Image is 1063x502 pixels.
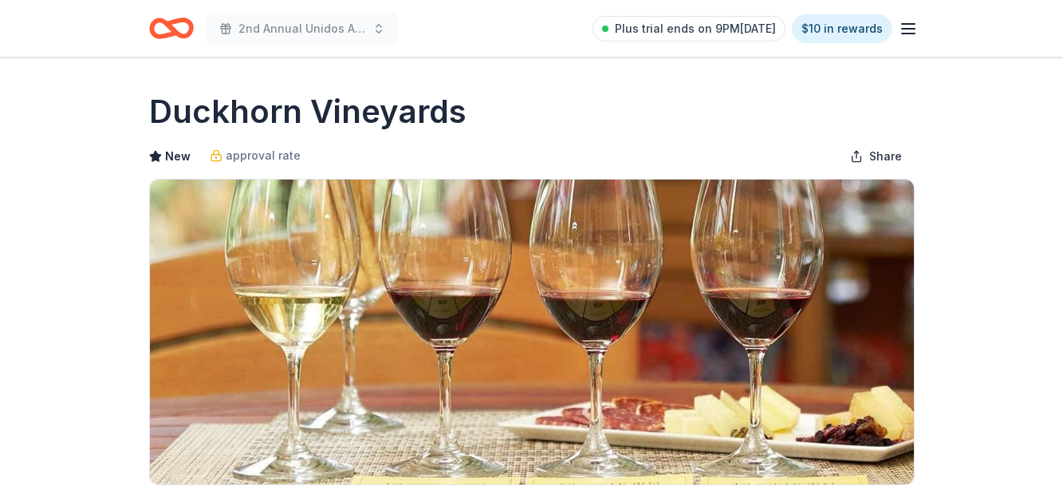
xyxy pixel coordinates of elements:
[226,146,301,165] span: approval rate
[207,13,398,45] button: 2nd Annual Unidos Auction & Gala
[165,147,191,166] span: New
[593,16,785,42] a: Plus trial ends on 9PM[DATE]
[238,19,366,38] span: 2nd Annual Unidos Auction & Gala
[149,89,467,134] h1: Duckhorn Vineyards
[210,146,301,165] a: approval rate
[869,147,902,166] span: Share
[150,180,914,484] img: Image for Duckhorn Vineyards
[837,140,915,172] button: Share
[149,10,194,47] a: Home
[792,14,892,43] a: $10 in rewards
[615,19,776,38] span: Plus trial ends on 9PM[DATE]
